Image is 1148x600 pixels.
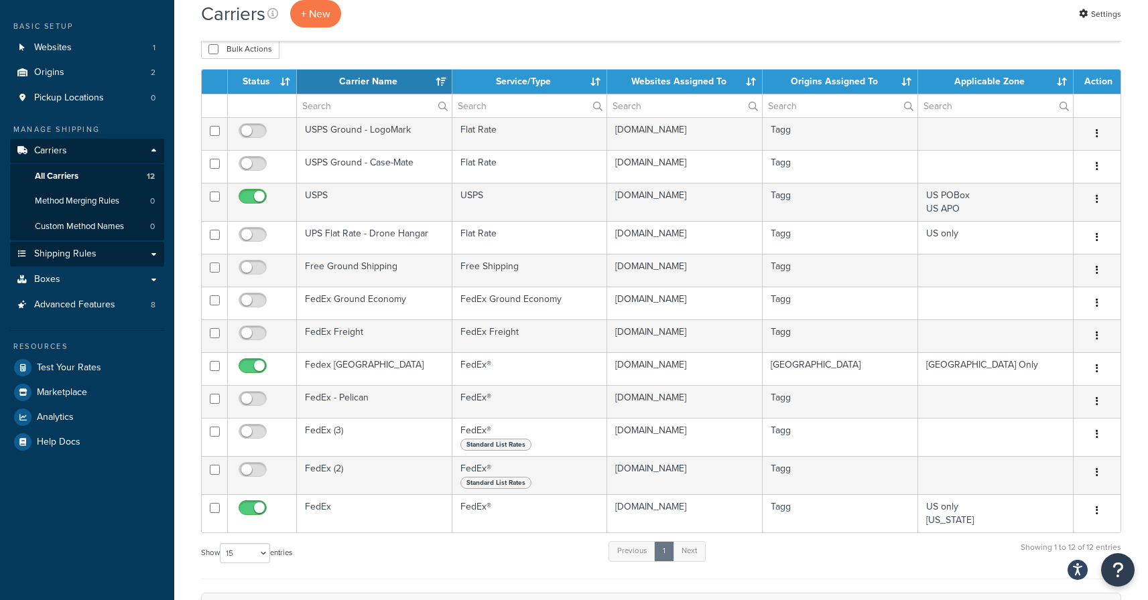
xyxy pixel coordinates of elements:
[763,456,918,494] td: Tagg
[763,319,918,352] td: Tagg
[297,287,452,319] td: FedEx Ground Economy
[918,183,1074,221] td: US POBox US APO
[763,494,918,532] td: Tagg
[607,221,763,254] td: [DOMAIN_NAME]
[201,1,265,27] h1: Carriers
[34,145,67,157] span: Carriers
[1079,5,1121,23] a: Settings
[10,380,164,404] li: Marketplace
[10,124,164,135] div: Manage Shipping
[201,39,279,59] button: Bulk Actions
[918,221,1074,254] td: US only
[763,418,918,456] td: Tagg
[10,60,164,85] a: Origins 2
[297,494,452,532] td: FedEx
[452,287,608,319] td: FedEx Ground Economy
[1101,553,1135,587] button: Open Resource Center
[1074,70,1121,94] th: Action
[10,267,164,292] a: Boxes
[10,430,164,454] a: Help Docs
[297,221,452,254] td: UPS Flat Rate - Drone Hangar
[151,92,155,104] span: 0
[37,412,74,423] span: Analytics
[607,94,762,117] input: Search
[297,150,452,183] td: USPS Ground - Case-Mate
[10,189,164,214] li: Method Merging Rules
[151,299,155,311] span: 8
[37,387,87,398] span: Marketplace
[297,418,452,456] td: FedEx (3)
[452,254,608,287] td: Free Shipping
[918,494,1074,532] td: US only [US_STATE]
[452,94,607,117] input: Search
[297,254,452,287] td: Free Ground Shipping
[607,150,763,183] td: [DOMAIN_NAME]
[297,456,452,494] td: FedEx (2)
[10,21,164,32] div: Basic Setup
[452,183,608,221] td: USPS
[918,94,1073,117] input: Search
[763,385,918,418] td: Tagg
[220,543,270,563] select: Showentries
[10,60,164,85] li: Origins
[297,117,452,150] td: USPS Ground - LogoMark
[10,35,164,60] a: Websites 1
[297,183,452,221] td: USPS
[918,352,1074,385] td: [GEOGRAPHIC_DATA] Only
[654,541,674,561] a: 1
[452,70,608,94] th: Service/Type: activate to sort column ascending
[10,341,164,352] div: Resources
[10,189,164,214] a: Method Merging Rules 0
[763,287,918,319] td: Tagg
[609,541,655,561] a: Previous
[607,287,763,319] td: [DOMAIN_NAME]
[201,543,292,563] label: Show entries
[34,248,97,260] span: Shipping Rules
[297,70,452,94] th: Carrier Name: activate to sort column ascending
[763,352,918,385] td: [GEOGRAPHIC_DATA]
[10,164,164,189] li: All Carriers
[607,352,763,385] td: [DOMAIN_NAME]
[151,67,155,78] span: 2
[10,164,164,189] a: All Carriers 12
[763,150,918,183] td: Tagg
[37,437,80,448] span: Help Docs
[150,221,155,232] span: 0
[763,183,918,221] td: Tagg
[452,319,608,352] td: FedEx Freight
[10,139,164,163] a: Carriers
[452,456,608,494] td: FedEx®
[35,171,78,182] span: All Carriers
[10,405,164,429] a: Analytics
[763,221,918,254] td: Tagg
[297,319,452,352] td: FedEx Freight
[10,356,164,380] a: Test Your Rates
[918,70,1074,94] th: Applicable Zone: activate to sort column ascending
[34,274,60,285] span: Boxes
[452,494,608,532] td: FedEx®
[35,196,119,207] span: Method Merging Rules
[153,42,155,54] span: 1
[297,352,452,385] td: Fedex [GEOGRAPHIC_DATA]
[452,352,608,385] td: FedEx®
[34,42,72,54] span: Websites
[607,70,763,94] th: Websites Assigned To: activate to sort column ascending
[10,35,164,60] li: Websites
[34,299,115,311] span: Advanced Features
[34,92,104,104] span: Pickup Locations
[763,94,917,117] input: Search
[10,242,164,267] a: Shipping Rules
[297,94,452,117] input: Search
[452,221,608,254] td: Flat Rate
[452,150,608,183] td: Flat Rate
[607,418,763,456] td: [DOMAIN_NAME]
[297,385,452,418] td: FedEx - Pelican
[452,418,608,456] td: FedEx®
[1021,540,1121,569] div: Showing 1 to 12 of 12 entries
[10,139,164,240] li: Carriers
